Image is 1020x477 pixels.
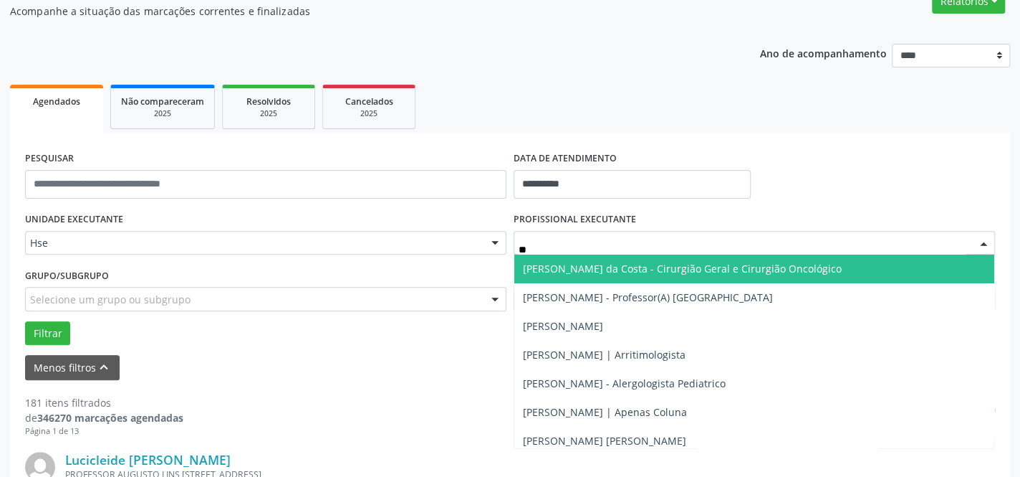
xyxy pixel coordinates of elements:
[523,377,726,390] span: [PERSON_NAME] - Alergologista Pediatrico
[33,95,80,108] span: Agendados
[523,262,842,275] span: [PERSON_NAME] da Costa - Cirurgião Geral e Cirurgião Oncológico
[121,95,204,108] span: Não compareceram
[25,148,74,170] label: PESQUISAR
[345,95,393,108] span: Cancelados
[25,355,120,380] button: Menos filtroskeyboard_arrow_up
[523,434,686,448] span: [PERSON_NAME] [PERSON_NAME]
[523,348,685,362] span: [PERSON_NAME] | Arritimologista
[96,359,112,375] i: keyboard_arrow_up
[121,108,204,119] div: 2025
[10,4,710,19] p: Acompanhe a situação das marcações correntes e finalizadas
[25,265,109,287] label: Grupo/Subgrupo
[25,395,183,410] div: 181 itens filtrados
[25,321,70,346] button: Filtrar
[523,319,603,333] span: [PERSON_NAME]
[523,405,687,419] span: [PERSON_NAME] | Apenas Coluna
[523,291,773,304] span: [PERSON_NAME] - Professor(A) [GEOGRAPHIC_DATA]
[25,209,123,231] label: UNIDADE EXECUTANTE
[514,148,617,170] label: DATA DE ATENDIMENTO
[760,44,887,62] p: Ano de acompanhamento
[25,410,183,425] div: de
[37,411,183,425] strong: 346270 marcações agendadas
[25,425,183,438] div: Página 1 de 13
[233,108,304,119] div: 2025
[514,209,636,231] label: PROFISSIONAL EXECUTANTE
[30,236,477,250] span: Hse
[333,108,405,119] div: 2025
[65,452,231,468] a: Lucicleide [PERSON_NAME]
[30,292,191,307] span: Selecione um grupo ou subgrupo
[246,95,291,108] span: Resolvidos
